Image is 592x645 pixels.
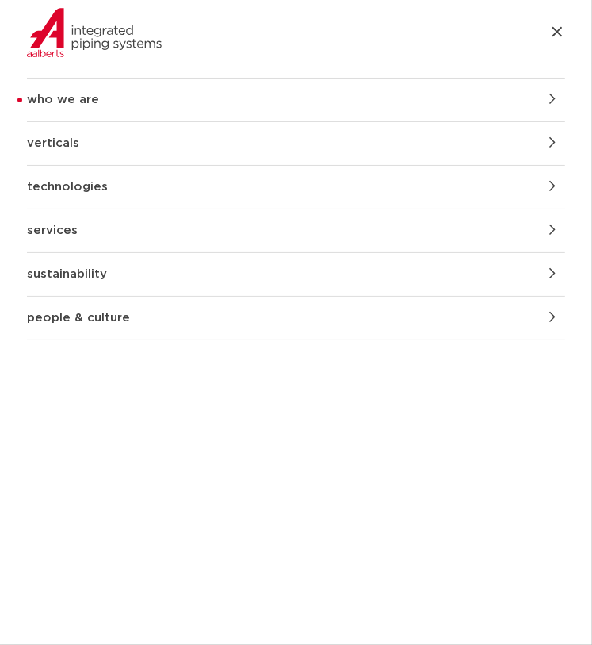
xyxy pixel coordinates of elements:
[27,122,565,165] a: verticals
[27,79,565,121] a: who we are
[27,297,565,340] a: people & culture
[27,209,565,252] a: services
[27,253,565,296] a: sustainability
[27,166,565,209] a: technologies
